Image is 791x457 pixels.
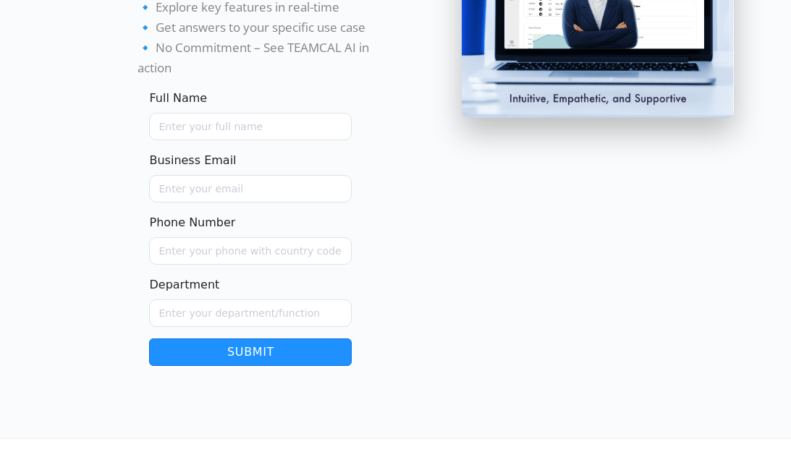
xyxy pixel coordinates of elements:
input: Enter your email [149,175,352,202]
input: Enter your phone with country code [149,237,352,265]
input: Enter your department/function [149,299,352,327]
li: 🔹 No Commitment – See TEAMCAL AI in action [138,38,386,78]
button: Submit [149,338,352,366]
label: Department [149,276,219,294]
li: 🔹 Get answers to your specific use case [138,17,386,38]
label: Phone Number [149,214,235,231]
input: Name must only contain letters and spaces [149,113,352,140]
label: Business Email [149,152,236,169]
label: Full Name [149,90,207,107]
